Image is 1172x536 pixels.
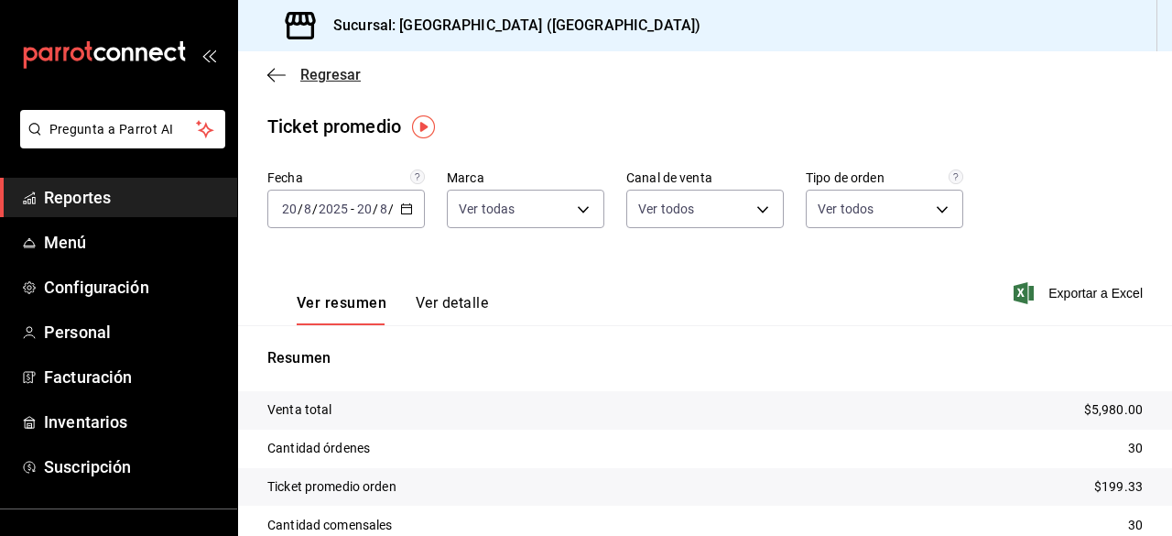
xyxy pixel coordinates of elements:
[1017,282,1143,304] button: Exportar a Excel
[412,115,435,138] img: Tooltip marker
[201,48,216,62] button: open_drawer_menu
[44,320,222,345] span: Personal
[373,202,378,216] span: /
[351,202,354,216] span: -
[267,477,396,497] p: Ticket promedio orden
[1128,516,1143,535] p: 30
[267,347,1143,369] p: Resumen
[1128,439,1143,458] p: 30
[1094,477,1143,497] p: $199.33
[319,15,700,37] h3: Sucursal: [GEOGRAPHIC_DATA] ([GEOGRAPHIC_DATA])
[297,294,488,325] div: navigation tabs
[300,66,361,83] span: Regresar
[818,200,874,218] span: Ver todos
[267,113,401,140] div: Ticket promedio
[44,185,222,210] span: Reportes
[626,171,784,184] label: Canal de venta
[303,202,312,216] input: --
[312,202,318,216] span: /
[416,294,488,325] button: Ver detalle
[44,230,222,255] span: Menú
[949,170,963,184] svg: Todas las órdenes contabilizan 1 comensal a excepción de órdenes de mesa con comensales obligator...
[44,410,222,434] span: Inventarios
[44,454,222,479] span: Suscripción
[638,200,694,218] span: Ver todos
[459,200,515,218] span: Ver todas
[267,171,425,184] label: Fecha
[806,171,963,184] label: Tipo de orden
[356,202,373,216] input: --
[318,202,349,216] input: ----
[20,110,225,148] button: Pregunta a Parrot AI
[267,66,361,83] button: Regresar
[49,120,197,139] span: Pregunta a Parrot AI
[267,400,331,420] p: Venta total
[281,202,298,216] input: --
[447,171,604,184] label: Marca
[379,202,388,216] input: --
[298,202,303,216] span: /
[44,365,222,389] span: Facturación
[388,202,394,216] span: /
[267,516,393,535] p: Cantidad comensales
[44,275,222,300] span: Configuración
[1084,400,1143,420] p: $5,980.00
[410,170,425,184] svg: Información delimitada a máximo 62 días.
[297,294,386,325] button: Ver resumen
[13,133,225,152] a: Pregunta a Parrot AI
[267,439,370,458] p: Cantidad órdenes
